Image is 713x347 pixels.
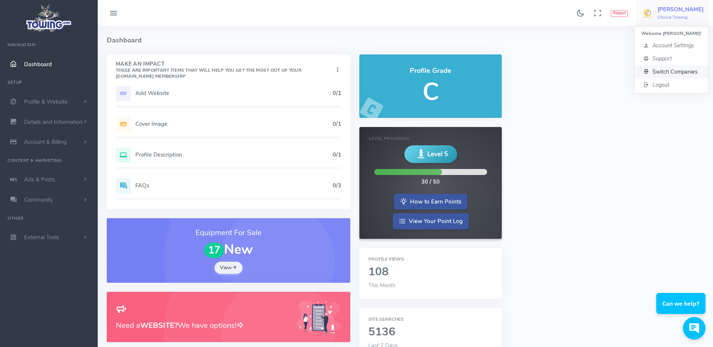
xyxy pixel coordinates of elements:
h1: New [116,242,341,258]
span: Ads & Posts [24,176,55,183]
h6: Site Searches [368,317,493,322]
a: Logout [634,78,708,92]
h5: 0/3 [333,183,341,189]
a: Switch Companies [634,65,708,78]
span: Details and Information [24,118,83,126]
span: Community [24,196,53,204]
a: View Your Point Log [393,213,469,229]
h5: 0/1 [333,90,341,96]
span: 17 [204,243,224,258]
h5: 0/1 [333,152,341,158]
span: Profile & Website [24,98,68,106]
img: user-image [642,7,654,19]
h3: Need a We have options! [116,320,287,331]
h5: Profile Description [135,152,333,158]
span: This Month [368,282,395,289]
span: Dashboard [24,60,52,68]
span: Level 5 [427,149,448,159]
span: Account Settings [652,42,694,49]
span: External Tools [24,234,59,241]
a: How to Earn Points [394,194,467,210]
span: Logout [652,81,669,89]
h4: Dashboard [107,26,677,54]
h4: Make An Impact [116,61,334,79]
span: Account & Billing [24,138,67,146]
h6: Choice Towing [657,15,704,20]
small: These are important items that will help you get the most out of your [DOMAIN_NAME] Membership [116,67,301,79]
h5: [PERSON_NAME] [657,6,704,12]
h5: C [368,78,493,105]
b: WEBSITE? [140,320,178,330]
h5: Cover Image [135,121,333,127]
h3: Equipment For Sale [116,227,341,238]
span: Support [652,55,672,62]
h4: Profile Grade [368,67,493,75]
h5: FAQs [135,183,333,189]
img: Generic placeholder image [296,301,341,333]
iframe: Conversations [651,272,713,347]
h5: 0/1 [333,121,341,127]
h2: 5136 [368,326,493,338]
div: 30 / 50 [421,178,440,186]
a: Support [634,52,708,65]
h6: Profile Views [368,257,493,262]
span: Switch Companies [652,68,698,75]
a: View [215,262,242,274]
h5: Add Website [135,90,333,96]
img: logo [24,2,74,34]
button: Report [611,10,628,17]
h2: 108 [368,266,493,278]
a: Account Settings [634,39,708,52]
h6: Welcome [PERSON_NAME]! [641,31,701,36]
h6: Level Progress [369,136,492,141]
